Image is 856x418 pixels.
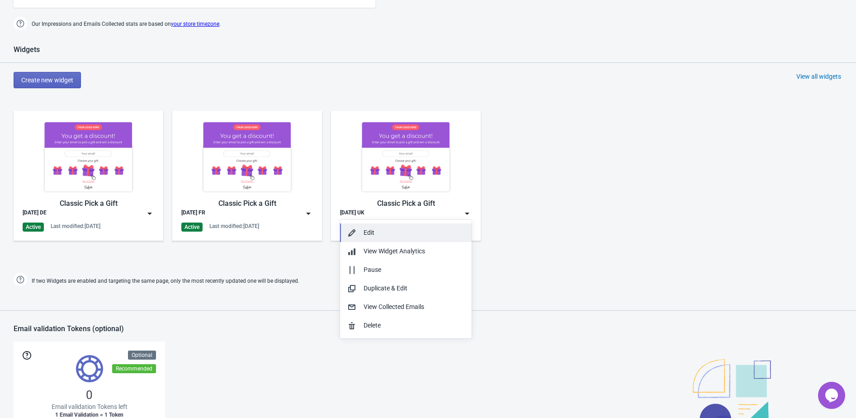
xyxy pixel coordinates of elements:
div: Last modified: [DATE] [51,223,100,230]
div: View all widgets [796,72,841,81]
div: [DATE] UK [340,209,364,218]
div: Last modified: [DATE] [209,223,259,230]
div: [DATE] FR [181,209,205,218]
span: View Widget Analytics [364,247,425,255]
span: 0 [86,388,93,402]
span: Create new widget [21,76,73,84]
img: dropdown.png [304,209,313,218]
div: Classic Pick a Gift [340,198,472,209]
div: View Collected Emails [364,302,464,312]
span: If two Widgets are enabled and targeting the same page, only the most recently updated one will b... [32,274,299,289]
img: tokens.svg [76,355,103,382]
div: Classic Pick a Gift [23,198,154,209]
div: Delete [364,321,464,330]
button: Delete [340,316,472,335]
div: [DATE] DE [23,209,47,218]
div: Duplicate & Edit [364,284,464,293]
div: Optional [128,351,156,360]
img: gift_game.jpg [340,120,472,194]
button: View Widget Analytics [340,242,472,261]
iframe: chat widget [818,382,847,409]
div: Active [23,223,44,232]
button: Edit [340,223,472,242]
a: your store timezone [171,21,219,27]
button: Duplicate & Edit [340,279,472,298]
img: gift_game.jpg [23,120,154,194]
button: View Collected Emails [340,298,472,316]
div: Pause [364,265,464,275]
div: Active [181,223,203,232]
img: gift_game.jpg [181,120,313,194]
span: Email validation Tokens left [52,402,128,411]
span: Our Impressions and Emails Collected stats are based on . [32,17,221,32]
div: Edit [364,228,464,237]
div: Recommended [112,364,156,373]
img: help.png [14,273,27,286]
button: Create new widget [14,72,81,88]
img: dropdown.png [145,209,154,218]
img: help.png [14,17,27,30]
div: Classic Pick a Gift [181,198,313,209]
button: Pause [340,261,472,279]
img: dropdown.png [463,209,472,218]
